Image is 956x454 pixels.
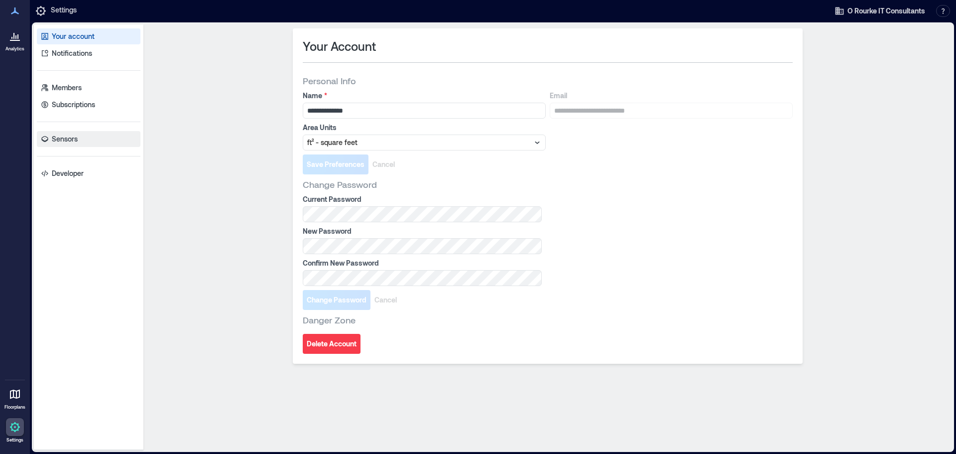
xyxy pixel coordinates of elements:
button: Change Password [303,290,370,310]
span: Your Account [303,38,376,54]
a: Sensors [37,131,140,147]
button: Delete Account [303,334,360,354]
p: Developer [52,168,84,178]
span: Cancel [372,159,395,169]
p: Your account [52,31,95,41]
label: Current Password [303,194,540,204]
label: Name [303,91,544,101]
button: Save Preferences [303,154,368,174]
p: Settings [6,437,23,443]
p: Notifications [52,48,92,58]
span: Delete Account [307,339,357,349]
p: Settings [51,5,77,17]
span: Cancel [374,295,397,305]
button: Cancel [368,154,399,174]
a: Members [37,80,140,96]
span: Change Password [303,178,377,190]
label: Area Units [303,123,544,133]
label: Email [550,91,791,101]
p: Members [52,83,82,93]
span: Personal Info [303,75,356,87]
p: Sensors [52,134,78,144]
p: Subscriptions [52,100,95,110]
label: Confirm New Password [303,258,540,268]
p: Analytics [5,46,24,52]
p: Floorplans [4,404,25,410]
span: Danger Zone [303,314,356,326]
label: New Password [303,226,540,236]
button: Cancel [370,290,401,310]
a: Floorplans [1,382,28,413]
a: Your account [37,28,140,44]
button: O Rourke IT Consultants [832,3,928,19]
a: Subscriptions [37,97,140,113]
a: Developer [37,165,140,181]
a: Settings [3,415,27,446]
span: Change Password [307,295,366,305]
a: Analytics [2,24,27,55]
span: O Rourke IT Consultants [847,6,925,16]
span: Save Preferences [307,159,364,169]
a: Notifications [37,45,140,61]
